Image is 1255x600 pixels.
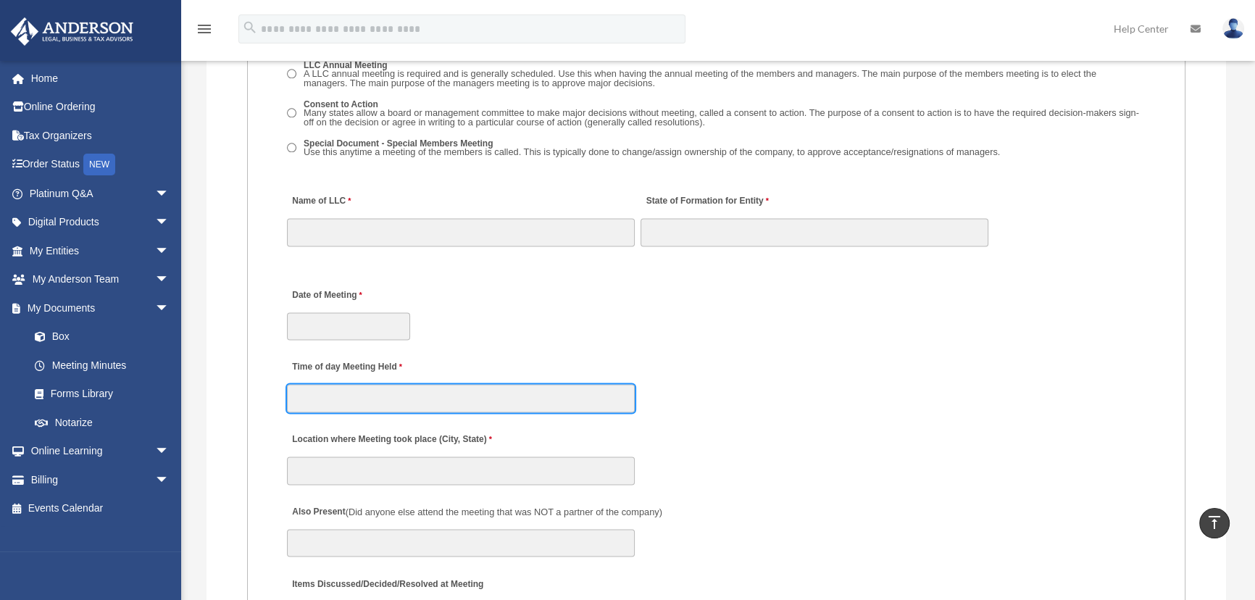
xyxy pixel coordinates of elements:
a: My Anderson Teamarrow_drop_down [10,265,191,294]
a: vertical_align_top [1199,508,1230,538]
label: Name of LLC [287,192,354,212]
a: Platinum Q&Aarrow_drop_down [10,179,191,208]
span: (Did anyone else attend the meeting that was NOT a partner of the company) [346,507,662,517]
span: arrow_drop_down [155,437,184,467]
a: My Documentsarrow_drop_down [10,293,191,322]
label: Also Present [287,503,666,522]
i: vertical_align_top [1206,514,1223,531]
label: Location where Meeting took place (City, State) [287,430,496,450]
span: A LLC annual meeting is required and is generally scheduled. Use this when having the annual meet... [304,68,1096,88]
label: Consent to Action [299,99,1146,130]
a: My Entitiesarrow_drop_down [10,236,191,265]
label: Items Discussed/Decided/Resolved at Meeting [287,575,487,594]
label: Date of Meeting [287,286,425,305]
label: Special Document - Special Members Meeting [299,138,1005,160]
a: Events Calendar [10,494,191,523]
a: Notarize [20,408,191,437]
label: LLC Annual Meeting [299,59,1146,91]
span: arrow_drop_down [155,208,184,238]
a: Forms Library [20,380,191,409]
i: search [242,20,258,36]
div: NEW [83,154,115,175]
label: State of Formation for Entity [641,192,772,212]
span: arrow_drop_down [155,236,184,266]
a: Tax Organizers [10,121,191,150]
a: Online Learningarrow_drop_down [10,437,191,466]
a: Digital Productsarrow_drop_down [10,208,191,237]
a: menu [196,25,213,38]
span: arrow_drop_down [155,293,184,323]
span: Many states allow a board or management committee to make major decisions without meeting, called... [304,107,1139,128]
a: Order StatusNEW [10,150,191,180]
span: arrow_drop_down [155,265,184,295]
span: Use this anytime a meeting of the members is called. This is typically done to change/assign owne... [304,146,1000,157]
a: Billingarrow_drop_down [10,465,191,494]
span: arrow_drop_down [155,465,184,495]
a: Box [20,322,191,351]
span: arrow_drop_down [155,179,184,209]
img: User Pic [1222,18,1244,39]
i: menu [196,20,213,38]
label: Time of day Meeting Held [287,358,425,378]
a: Home [10,64,191,93]
a: Online Ordering [10,93,191,122]
img: Anderson Advisors Platinum Portal [7,17,138,46]
a: Meeting Minutes [20,351,184,380]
